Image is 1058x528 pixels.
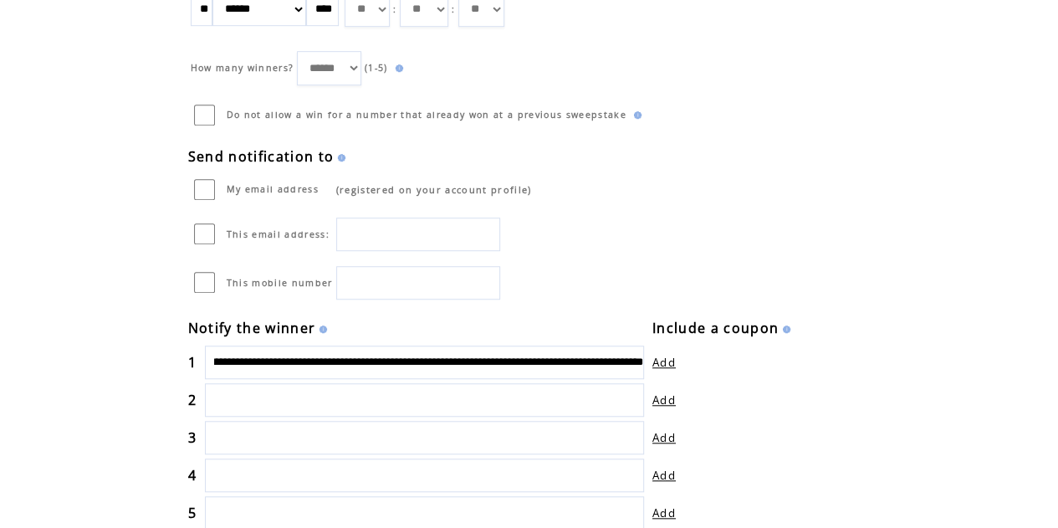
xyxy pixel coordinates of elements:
img: help.gif [779,326,790,333]
span: 2 [188,391,197,409]
span: : [393,3,396,15]
span: 5 [188,504,197,522]
span: (registered on your account profile) [336,183,532,196]
img: help.gif [315,326,327,333]
a: Add [652,505,676,520]
span: How many winners? [191,62,294,74]
span: Do not allow a win for a number that already won at a previous sweepstake [227,109,626,120]
a: Add [652,430,676,445]
img: help.gif [334,154,345,161]
span: This mobile number [227,277,333,289]
span: 3 [188,428,197,447]
a: Add [652,468,676,483]
a: Add [652,392,676,408]
span: (1-5) [365,62,388,74]
span: Include a coupon [652,319,779,337]
span: Send notification to [188,147,335,166]
span: : [452,3,455,15]
a: Add [652,355,676,370]
span: My email address [227,183,319,195]
img: help.gif [391,64,403,72]
span: Notify the winner [188,319,316,337]
img: help.gif [630,111,641,119]
span: 4 [188,466,197,484]
span: This email address: [227,228,330,240]
span: 1 [188,353,197,372]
